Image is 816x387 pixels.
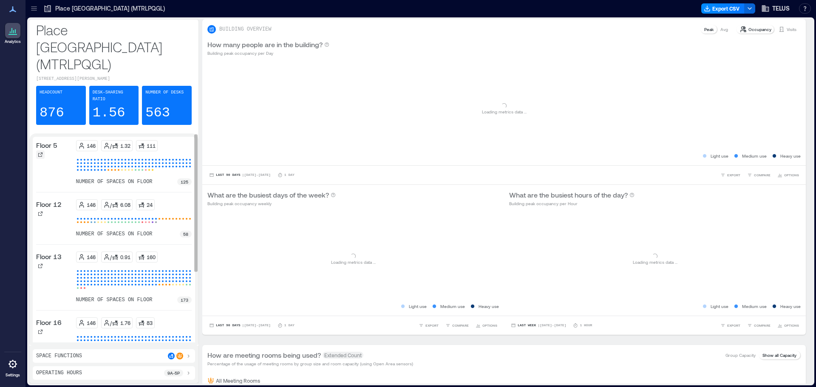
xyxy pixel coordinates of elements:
[711,153,728,159] p: Light use
[120,142,130,149] p: 1.32
[720,26,728,33] p: Avg
[704,26,714,33] p: Peak
[580,323,592,328] p: 1 Hour
[776,321,801,330] button: OPTIONS
[76,178,153,185] p: number of spaces on floor
[754,323,771,328] span: COMPARE
[417,321,440,330] button: EXPORT
[120,319,130,326] p: 1.76
[120,254,130,260] p: 0.91
[147,319,153,326] p: 83
[725,352,756,359] p: Group Capacity
[110,254,112,260] p: /
[36,199,62,209] p: Floor 12
[147,201,153,208] p: 24
[742,303,767,310] p: Medium use
[444,321,470,330] button: COMPARE
[145,89,184,96] p: Number of Desks
[87,319,96,326] p: 146
[216,377,260,384] p: All Meeting Rooms
[425,323,439,328] span: EXPORT
[745,171,772,179] button: COMPARE
[207,50,329,56] p: Building peak occupancy per Day
[207,40,323,50] p: How many people are in the building?
[219,26,271,33] p: BUILDING OVERVIEW
[93,105,125,121] p: 1.56
[207,360,413,367] p: Percentage of the usage of meeting rooms by group size and room capacity (using Open Area sensors)
[36,251,62,262] p: Floor 13
[742,153,767,159] p: Medium use
[207,190,329,200] p: What are the busiest days of the week?
[780,153,801,159] p: Heavy use
[787,26,796,33] p: Visits
[509,321,568,330] button: Last Week |[DATE]-[DATE]
[719,321,742,330] button: EXPORT
[181,297,188,303] p: 173
[110,201,112,208] p: /
[183,231,188,237] p: 58
[762,352,796,359] p: Show all Capacity
[784,323,799,328] span: OPTIONS
[719,171,742,179] button: EXPORT
[780,303,801,310] p: Heavy use
[87,201,96,208] p: 146
[147,254,156,260] p: 160
[76,297,153,303] p: number of spaces on floor
[452,323,469,328] span: COMPARE
[284,323,295,328] p: 1 Day
[509,200,635,207] p: Building peak occupancy per Hour
[772,4,790,13] span: TELUS
[207,321,272,330] button: Last 90 Days |[DATE]-[DATE]
[76,231,153,237] p: number of spaces on floor
[474,321,499,330] button: OPTIONS
[727,172,740,178] span: EXPORT
[110,142,112,149] p: /
[36,353,82,359] p: Space Functions
[759,2,792,15] button: TELUS
[784,172,799,178] span: OPTIONS
[482,323,497,328] span: OPTIONS
[745,321,772,330] button: COMPARE
[87,142,96,149] p: 146
[147,142,156,149] p: 111
[87,254,96,260] p: 146
[120,201,130,208] p: 6.08
[5,39,21,44] p: Analytics
[36,140,57,150] p: Floor 5
[323,352,363,359] span: Extended Count
[284,172,295,178] p: 1 Day
[167,370,180,376] p: 9a - 5p
[181,178,188,185] p: 125
[633,259,677,266] p: Loading metrics data ...
[36,317,62,328] p: Floor 16
[727,323,740,328] span: EXPORT
[482,108,527,115] p: Loading metrics data ...
[3,354,23,380] a: Settings
[36,76,192,82] p: [STREET_ADDRESS][PERSON_NAME]
[331,259,376,266] p: Loading metrics data ...
[2,20,23,47] a: Analytics
[479,303,499,310] p: Heavy use
[754,172,771,178] span: COMPARE
[93,89,136,103] p: Desk-sharing ratio
[36,21,192,72] p: Place [GEOGRAPHIC_DATA] (MTRLPQGL)
[776,171,801,179] button: OPTIONS
[440,303,465,310] p: Medium use
[711,303,728,310] p: Light use
[207,171,272,179] button: Last 90 Days |[DATE]-[DATE]
[145,105,170,121] p: 563
[748,26,771,33] p: Occupancy
[110,319,112,326] p: /
[701,3,745,14] button: Export CSV
[36,370,82,376] p: Operating Hours
[207,350,321,360] p: How are meeting rooms being used?
[409,303,427,310] p: Light use
[509,190,628,200] p: What are the busiest hours of the day?
[207,200,336,207] p: Building peak occupancy weekly
[6,373,20,378] p: Settings
[40,105,64,121] p: 876
[55,4,165,13] p: Place [GEOGRAPHIC_DATA] (MTRLPQGL)
[40,89,62,96] p: Headcount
